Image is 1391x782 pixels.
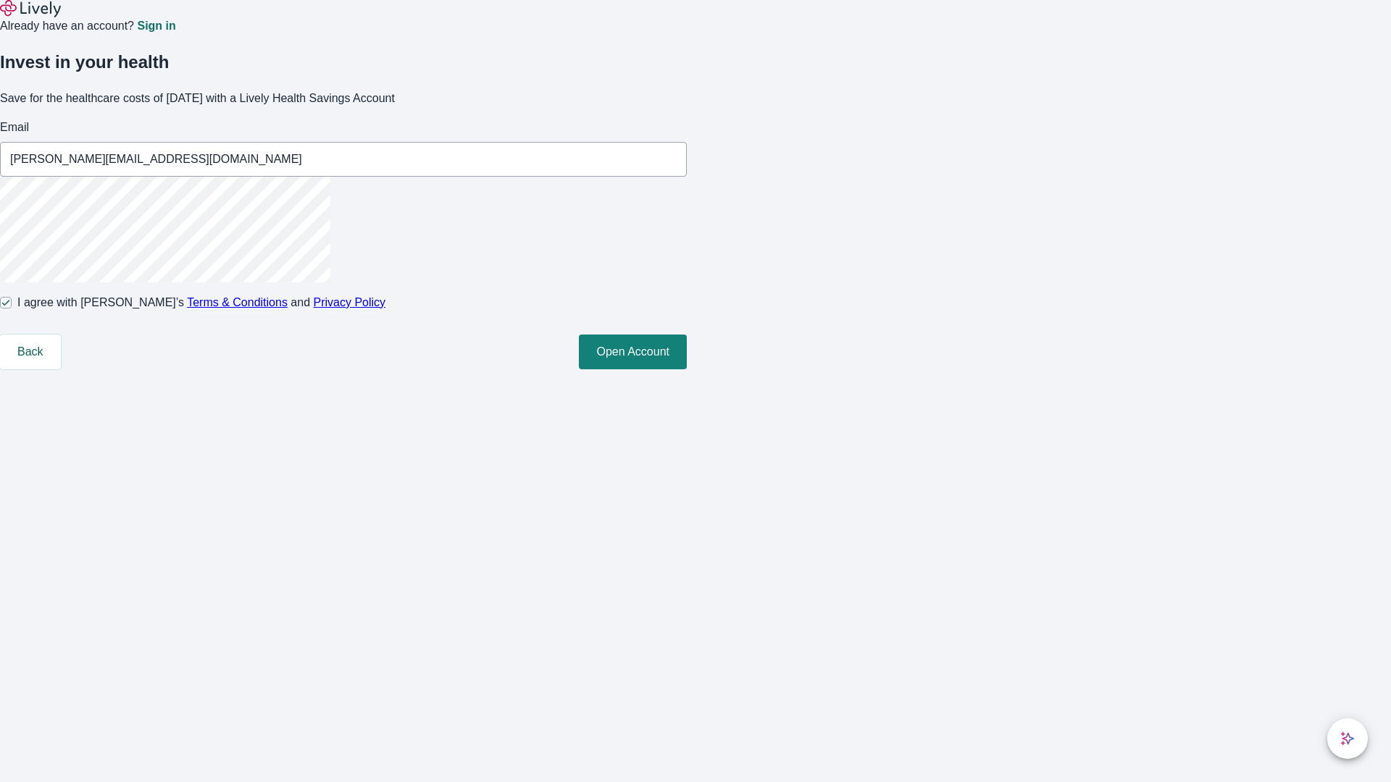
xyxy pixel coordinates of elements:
[314,296,386,308] a: Privacy Policy
[579,335,687,369] button: Open Account
[17,294,385,311] span: I agree with [PERSON_NAME]’s and
[137,20,175,32] a: Sign in
[1327,718,1368,759] button: chat
[187,296,288,308] a: Terms & Conditions
[1340,731,1355,746] svg: Lively AI Assistant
